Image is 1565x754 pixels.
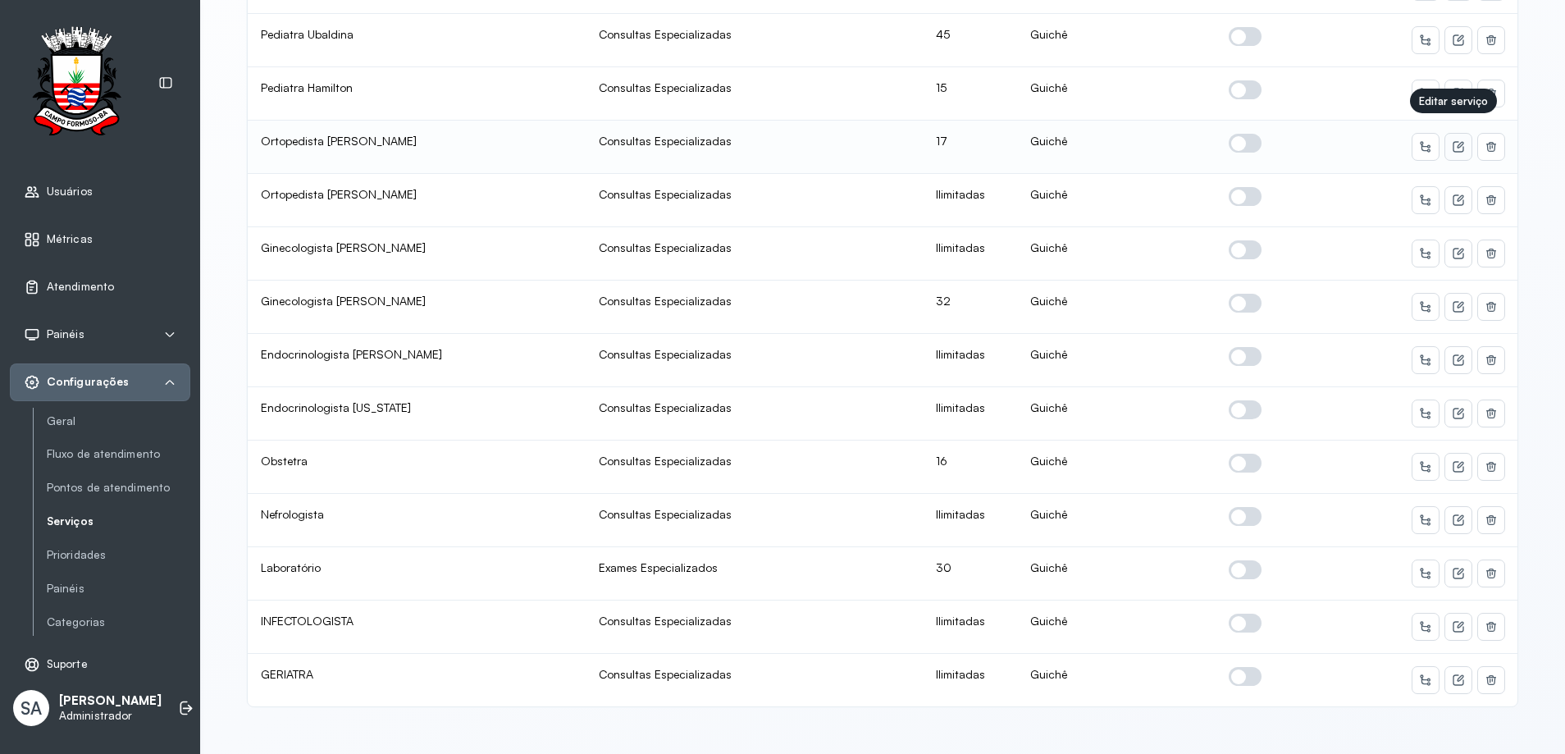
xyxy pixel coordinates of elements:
[599,454,910,468] div: Consultas Especializadas
[47,578,190,599] a: Painéis
[17,26,135,140] img: Logotipo do estabelecimento
[47,657,88,671] span: Suporte
[923,174,1017,227] td: Ilimitadas
[923,334,1017,387] td: Ilimitadas
[248,174,586,227] td: Ortopedista [PERSON_NAME]
[599,80,910,95] div: Consultas Especializadas
[1017,227,1216,281] td: Guichê
[24,184,176,200] a: Usuários
[47,411,190,432] a: Geral
[923,387,1017,441] td: Ilimitadas
[599,134,910,149] div: Consultas Especializadas
[47,511,190,532] a: Serviços
[47,185,93,199] span: Usuários
[1017,387,1216,441] td: Guichê
[248,654,586,706] td: GERIATRA
[47,232,93,246] span: Métricas
[1017,654,1216,706] td: Guichê
[24,279,176,295] a: Atendimento
[599,560,910,575] div: Exames Especializados
[923,441,1017,494] td: 16
[248,281,586,334] td: Ginecologista [PERSON_NAME]
[923,547,1017,601] td: 30
[1017,281,1216,334] td: Guichê
[923,494,1017,547] td: Ilimitadas
[923,227,1017,281] td: Ilimitadas
[47,444,190,464] a: Fluxo de atendimento
[47,615,190,629] a: Categorias
[1017,121,1216,174] td: Guichê
[248,387,586,441] td: Endocrinologista [US_STATE]
[248,494,586,547] td: Nefrologista
[248,121,586,174] td: Ortopedista [PERSON_NAME]
[923,14,1017,67] td: 45
[1017,334,1216,387] td: Guichê
[599,294,910,308] div: Consultas Especializadas
[599,667,910,682] div: Consultas Especializadas
[47,375,129,389] span: Configurações
[59,693,162,709] p: [PERSON_NAME]
[47,414,190,428] a: Geral
[47,481,190,495] a: Pontos de atendimento
[1017,441,1216,494] td: Guichê
[47,280,114,294] span: Atendimento
[1017,601,1216,654] td: Guichê
[923,654,1017,706] td: Ilimitadas
[248,67,586,121] td: Pediatra Hamilton
[599,187,910,202] div: Consultas Especializadas
[1017,67,1216,121] td: Guichê
[47,582,190,596] a: Painéis
[59,709,162,723] p: Administrador
[248,601,586,654] td: INFECTOLOGISTA
[923,121,1017,174] td: 17
[47,327,84,341] span: Painéis
[599,507,910,522] div: Consultas Especializadas
[1017,547,1216,601] td: Guichê
[47,478,190,498] a: Pontos de atendimento
[47,447,190,461] a: Fluxo de atendimento
[248,547,586,601] td: Laboratório
[923,281,1017,334] td: 32
[248,14,586,67] td: Pediatra Ubaldina
[47,548,190,562] a: Prioridades
[248,334,586,387] td: Endocrinologista [PERSON_NAME]
[1017,174,1216,227] td: Guichê
[47,612,190,633] a: Categorias
[923,67,1017,121] td: 15
[47,545,190,565] a: Prioridades
[47,514,190,528] a: Serviços
[923,601,1017,654] td: Ilimitadas
[599,240,910,255] div: Consultas Especializadas
[1017,494,1216,547] td: Guichê
[1017,14,1216,67] td: Guichê
[599,400,910,415] div: Consultas Especializadas
[599,347,910,362] div: Consultas Especializadas
[599,614,910,628] div: Consultas Especializadas
[248,227,586,281] td: Ginecologista [PERSON_NAME]
[248,441,586,494] td: Obstetra
[24,231,176,248] a: Métricas
[599,27,910,42] div: Consultas Especializadas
